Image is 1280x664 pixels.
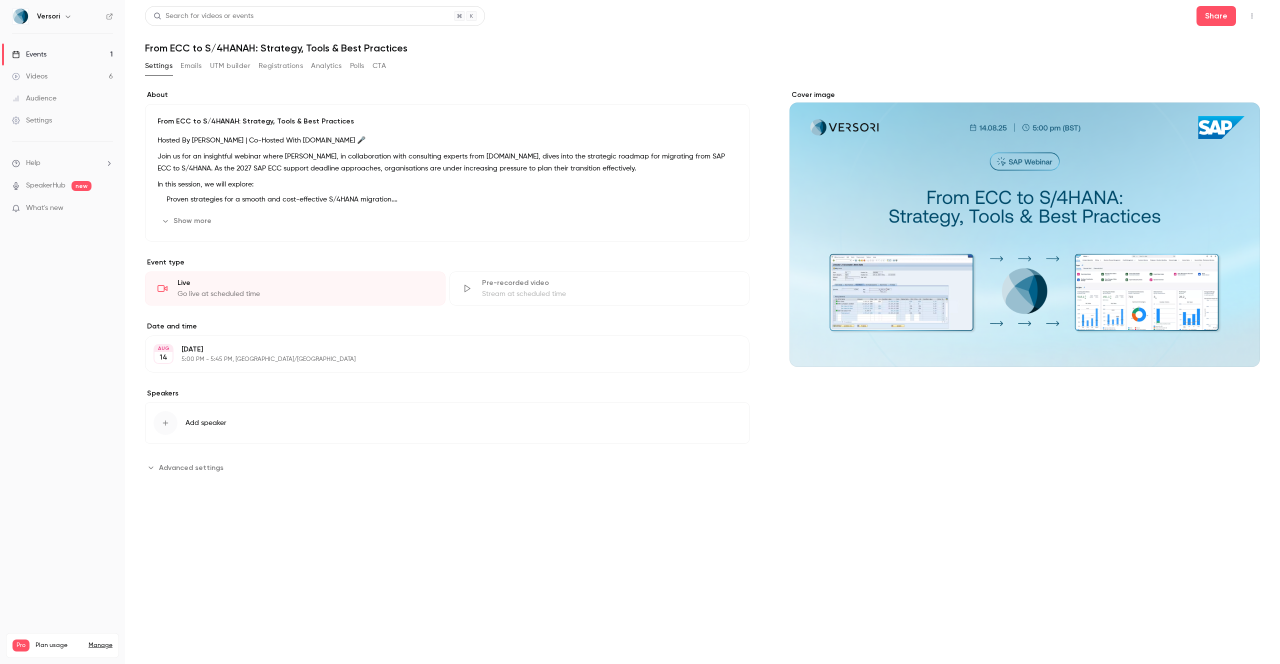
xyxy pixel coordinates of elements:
div: Settings [12,115,52,125]
div: Stream at scheduled time [482,289,737,299]
section: Cover image [789,90,1260,367]
label: Date and time [145,321,749,331]
div: Go live at scheduled time [177,289,433,299]
button: Analytics [311,58,342,74]
a: SpeakerHub [26,180,65,191]
div: Audience [12,93,56,103]
span: What's new [26,203,63,213]
img: Versori [12,8,28,24]
button: Advanced settings [145,459,229,475]
label: About [145,90,749,100]
span: Pro [12,639,29,651]
button: cover-image [1232,339,1252,359]
h6: Versori [37,11,60,21]
button: Polls [350,58,364,74]
div: Live [177,278,433,288]
button: CTA [372,58,386,74]
p: In this session, we will explore: [157,178,737,190]
button: Settings [145,58,172,74]
p: Hosted By [PERSON_NAME] | Co-Hosted With [DOMAIN_NAME] 🎤 [157,134,737,146]
button: Emails [180,58,201,74]
p: Event type [145,257,749,267]
div: Pre-recorded video [482,278,737,288]
p: Videos [12,651,31,660]
span: Advanced settings [159,462,223,473]
p: Join us for an insightful webinar where [PERSON_NAME], in collaboration with consulting experts f... [157,150,737,174]
span: Help [26,158,40,168]
button: Share [1196,6,1236,26]
div: Pre-recorded videoStream at scheduled time [449,271,750,305]
button: Show more [157,213,217,229]
a: Manage [88,641,112,649]
p: [DATE] [181,344,696,354]
div: LiveGo live at scheduled time [145,271,445,305]
div: AUG [154,345,172,352]
p: 5:00 PM - 5:45 PM, [GEOGRAPHIC_DATA]/[GEOGRAPHIC_DATA] [181,355,696,363]
label: Cover image [789,90,1260,100]
button: UTM builder [210,58,250,74]
button: Registrations [258,58,303,74]
span: Add speaker [185,418,226,428]
span: 6 [98,653,101,659]
section: Advanced settings [145,459,749,475]
p: From ECC to S/4HANAH: Strategy, Tools & Best Practices [157,116,737,126]
p: 14 [159,352,167,362]
span: new [71,181,91,191]
button: Add speaker [145,402,749,443]
label: Speakers [145,388,749,398]
div: Events [12,49,46,59]
div: Search for videos or events [153,11,253,21]
li: help-dropdown-opener [12,158,113,168]
span: Plan usage [35,641,82,649]
h1: From ECC to S/4HANAH: Strategy, Tools & Best Practices [145,42,1260,54]
p: / 90 [98,651,112,660]
div: Videos [12,71,47,81]
li: Proven strategies for a smooth and cost-effective S/4HANA migration. [162,194,737,205]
